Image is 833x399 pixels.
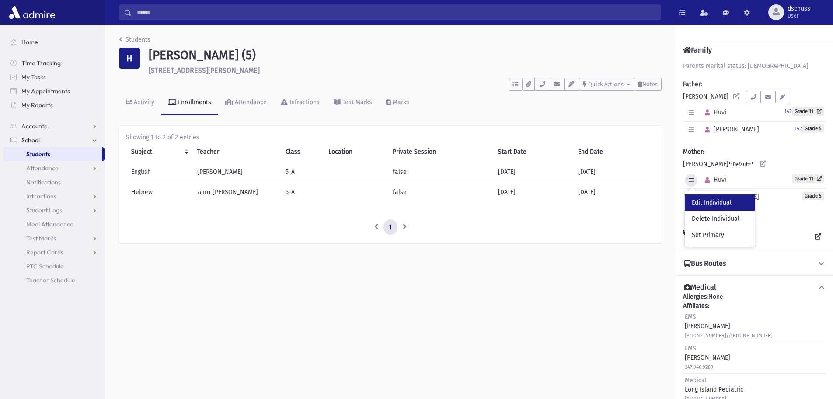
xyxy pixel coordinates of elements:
h4: Associations [683,229,731,245]
a: Test Marks [3,231,105,245]
h4: Family [683,46,712,54]
a: Accounts [3,119,105,133]
b: Mother: [683,148,704,155]
a: View all Associations [810,229,826,245]
td: English [126,162,192,182]
span: Accounts [21,122,47,130]
span: Huvi [701,176,726,184]
div: Marks [391,99,409,106]
small: 142 [795,126,802,131]
a: Delete Individual [685,211,755,227]
a: 142 [784,107,792,115]
th: Subject [126,142,192,162]
a: Enrollments [161,91,218,115]
span: EMS [685,345,696,352]
a: PTC Schedule [3,259,105,273]
div: Parents Marital status: [DEMOGRAPHIC_DATA] [683,61,826,71]
span: Meal Attendance [26,220,73,228]
span: Test Marks [26,234,56,242]
h6: [STREET_ADDRESS][PERSON_NAME] [149,66,662,74]
a: My Reports [3,98,105,112]
a: Infractions [3,189,105,203]
a: Teacher Schedule [3,273,105,287]
span: Attendance [26,164,59,172]
div: H [119,48,140,69]
small: 347.946.9289 [685,364,713,370]
b: Allergies: [683,293,708,300]
button: Notes [634,78,662,91]
span: Notes [642,81,658,88]
td: [DATE] [573,182,655,202]
b: Affiliates: [683,302,709,310]
a: Attendance [218,91,274,115]
td: false [387,162,493,182]
div: Attendance [233,99,267,106]
span: User [788,12,810,19]
b: Father: [683,81,702,88]
div: [PERSON_NAME] [685,344,730,371]
span: My Reports [21,101,53,109]
a: 142 [795,124,802,132]
span: Grade 5 [802,192,824,200]
div: [PERSON_NAME] [685,312,773,340]
h4: Medical [684,283,716,292]
span: School [21,136,40,144]
div: Infractions [288,99,320,106]
span: Home [21,38,38,46]
a: Grade 11 [792,107,824,116]
nav: breadcrumb [119,35,150,48]
div: Activity [132,99,154,106]
td: false [387,182,493,202]
td: מורה [PERSON_NAME] [192,182,280,202]
th: Class [280,142,323,162]
a: Set Primary [685,227,755,243]
a: Edit Individual [685,194,755,211]
a: 1 [383,219,397,235]
small: [PHONE_NUMBER]//[PHONE_NUMBER] [685,333,773,339]
div: Test Marks [341,99,372,106]
td: Hebrew [126,182,192,202]
small: 142 [784,109,792,114]
span: dschuss [788,5,810,12]
input: Search [132,4,661,20]
th: Private Session [387,142,493,162]
td: [DATE] [493,162,572,182]
a: Marks [379,91,416,115]
span: PTC Schedule [26,262,64,270]
span: Huvi [701,109,726,116]
span: My Tasks [21,73,46,81]
span: Notifications [26,178,61,186]
span: Students [26,150,50,158]
div: [PERSON_NAME] [PERSON_NAME] [683,61,826,215]
span: Grade 5 [802,124,824,133]
a: My Tasks [3,70,105,84]
th: End Date [573,142,655,162]
h4: Bus Routes [684,259,726,268]
th: Start Date [493,142,572,162]
td: 5-A [280,182,323,202]
td: 5-A [280,162,323,182]
span: Quick Actions [588,81,624,88]
th: Teacher [192,142,280,162]
a: Home [3,35,105,49]
a: Notifications [3,175,105,189]
span: [PERSON_NAME] [701,126,759,133]
a: My Appointments [3,84,105,98]
th: Location [323,142,387,162]
td: [DATE] [573,162,655,182]
a: Attendance [3,161,105,175]
a: Infractions [274,91,327,115]
a: Grade 11 [792,174,824,183]
button: Quick Actions [579,78,634,91]
a: Time Tracking [3,56,105,70]
a: Report Cards [3,245,105,259]
td: [DATE] [493,182,572,202]
a: Students [3,147,102,161]
span: Medical [685,377,707,384]
span: Time Tracking [21,59,61,67]
div: Showing 1 to 2 of 2 entries [126,133,655,142]
span: Teacher Schedule [26,276,75,284]
a: Student Logs [3,203,105,217]
td: [PERSON_NAME] [192,162,280,182]
h1: [PERSON_NAME] (5) [149,48,662,63]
